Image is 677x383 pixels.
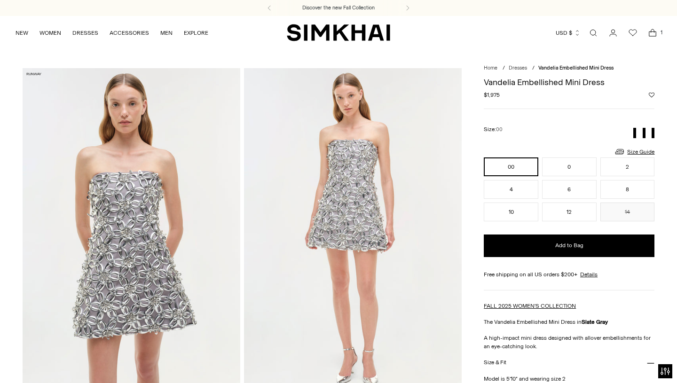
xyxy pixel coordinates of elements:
a: Home [484,65,497,71]
button: USD $ [556,23,581,43]
a: Details [580,270,598,279]
span: 1 [657,28,666,37]
button: 12 [542,203,597,221]
div: / [532,64,535,72]
a: Open cart modal [643,23,662,42]
a: ACCESSORIES [110,23,149,43]
span: 00 [496,126,503,133]
strong: Slate Gray [582,319,608,325]
a: Dresses [509,65,527,71]
button: 2 [600,157,655,176]
button: Size & Fit [484,351,654,375]
button: 10 [484,203,538,221]
a: MEN [160,23,173,43]
span: Vandelia Embellished Mini Dress [538,65,614,71]
button: 0 [542,157,597,176]
button: 14 [600,203,655,221]
span: $1,975 [484,91,500,99]
button: 00 [484,157,538,176]
button: 6 [542,180,597,199]
h3: Size & Fit [484,360,506,366]
span: Add to Bag [555,242,583,250]
a: DRESSES [72,23,98,43]
div: Free shipping on all US orders $200+ [484,270,654,279]
a: FALL 2025 WOMEN'S COLLECTION [484,303,576,309]
button: 8 [600,180,655,199]
div: / [503,64,505,72]
button: Add to Bag [484,234,654,257]
a: EXPLORE [184,23,208,43]
a: Size Guide [614,146,654,157]
label: Size: [484,125,503,134]
a: NEW [16,23,28,43]
nav: breadcrumbs [484,64,654,72]
a: Open search modal [584,23,603,42]
a: Wishlist [623,23,642,42]
a: Discover the new Fall Collection [302,4,375,12]
h1: Vandelia Embellished Mini Dress [484,78,654,86]
button: Add to Wishlist [649,92,654,98]
a: SIMKHAI [287,23,390,42]
p: The Vandelia Embellished Mini Dress in [484,318,654,326]
a: Go to the account page [604,23,622,42]
button: 4 [484,180,538,199]
p: A high-impact mini dress designed with allover embellishments for an eye-catching look. [484,334,654,351]
a: WOMEN [39,23,61,43]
